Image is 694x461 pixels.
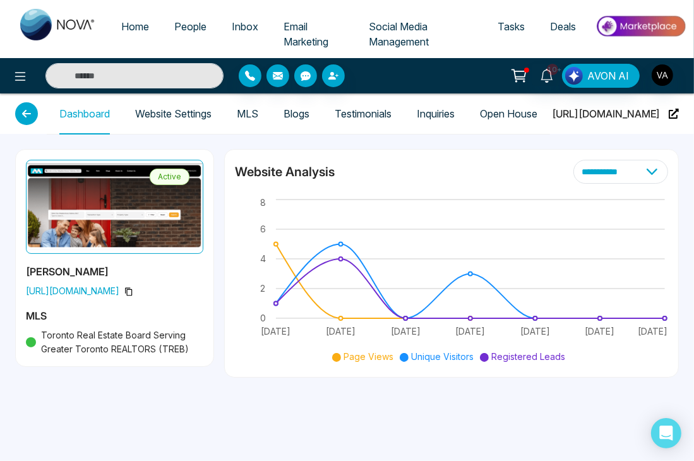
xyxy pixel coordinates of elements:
img: Market-place.gif [595,12,686,40]
a: Website Settings [135,109,212,119]
div: Open Intercom Messenger [651,418,681,448]
tspan: [DATE] [520,326,550,337]
a: [URL][DOMAIN_NAME] [552,93,679,134]
a: Tasks [485,15,537,39]
a: Inbox [219,15,271,39]
h4: Website Analysis [235,163,335,181]
img: Nova CRM Logo [20,9,96,40]
a: Inquiries [417,109,455,119]
tspan: [DATE] [261,326,291,337]
a: Deals [537,15,589,39]
tspan: [DATE] [326,326,356,337]
span: Deals [550,20,576,33]
a: Blogs [284,109,309,119]
a: Home [109,15,162,39]
img: User Avatar [652,64,673,86]
a: Open House [480,109,537,119]
span: [URL][DOMAIN_NAME] [552,93,660,134]
a: Dashboard [59,109,110,119]
span: Page Views [344,351,393,362]
a: Social Media Management [356,15,485,54]
tspan: [DATE] [638,326,668,337]
img: Lead Flow [565,67,583,85]
span: Email Marketing [284,20,328,48]
h5: [PERSON_NAME] [26,264,203,279]
a: Testimonials [335,109,392,119]
span: Social Media Management [369,20,429,48]
tspan: [DATE] [585,326,615,337]
tspan: 0 [260,313,266,323]
img: Profile [26,160,203,254]
span: People [174,20,206,33]
tspan: 6 [260,224,266,234]
span: [URL][DOMAIN_NAME] [26,284,203,298]
h5: MLS [26,308,203,323]
button: AVON AI [562,64,640,88]
tspan: 8 [260,198,266,208]
span: Unique Visitors [411,351,474,362]
tspan: [DATE] [391,326,421,337]
span: Registered Leads [491,351,565,362]
a: Email Marketing [271,15,356,54]
tspan: [DATE] [456,326,486,337]
tspan: 4 [260,253,266,264]
a: MLS [237,109,258,119]
span: Tasks [498,20,525,33]
span: Active [150,169,189,185]
div: Toronto Real Estate Board Serving Greater Toronto REALTORS (TREB) [26,328,203,356]
a: People [162,15,219,39]
span: AVON AI [587,68,629,83]
tspan: 2 [260,283,266,294]
span: Inbox [232,20,258,33]
a: 10+ [532,64,562,86]
span: Home [121,20,149,33]
span: 10+ [547,64,558,75]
